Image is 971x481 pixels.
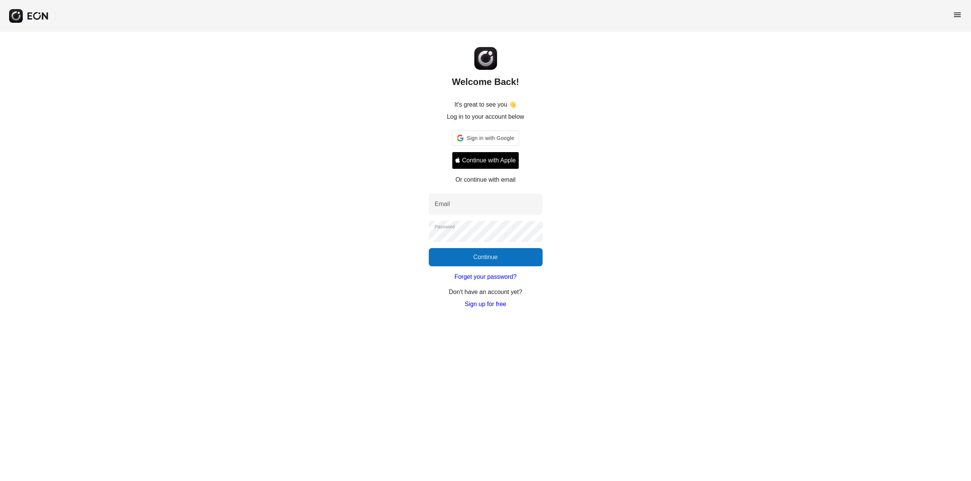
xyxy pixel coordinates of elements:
[452,152,519,169] button: Signin with apple ID
[449,288,522,297] p: Don't have an account yet?
[429,248,543,266] button: Continue
[452,76,519,88] h2: Welcome Back!
[435,200,450,209] label: Email
[953,10,962,19] span: menu
[447,112,524,121] p: Log in to your account below
[455,175,515,184] p: Or continue with email
[452,130,519,146] div: Sign in with Google
[455,272,517,281] a: Forget your password?
[455,100,517,109] p: It's great to see you 👋
[465,300,506,309] a: Sign up for free
[467,134,514,143] span: Sign in with Google
[435,224,455,230] label: Password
